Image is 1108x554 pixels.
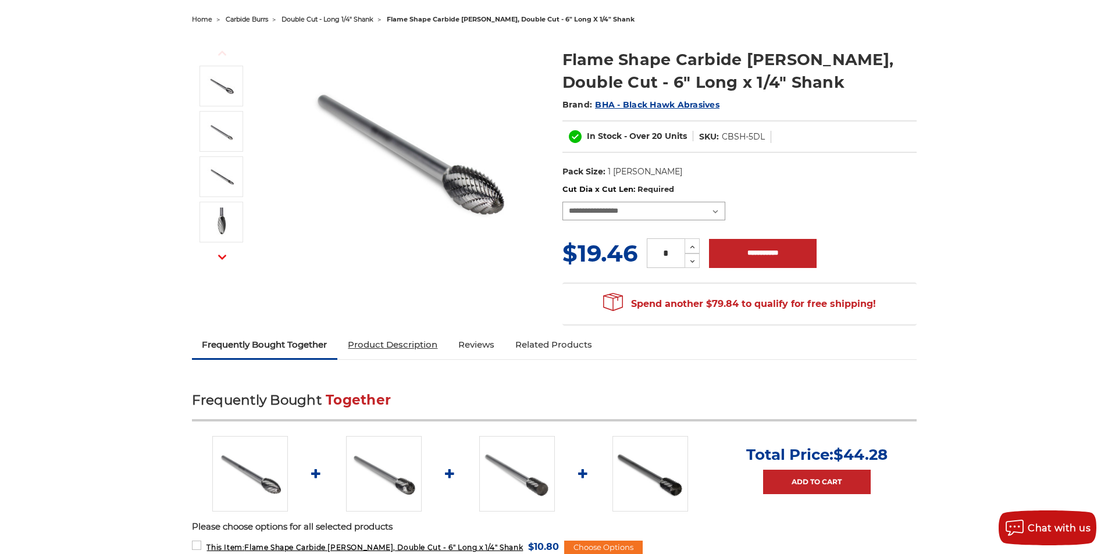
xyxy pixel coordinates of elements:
[282,15,373,23] a: double cut - long 1/4" shank
[206,543,523,552] span: Flame Shape Carbide [PERSON_NAME], Double Cut - 6" Long x 1/4" Shank
[562,48,917,94] h1: Flame Shape Carbide [PERSON_NAME], Double Cut - 6" Long x 1/4" Shank
[608,166,682,178] dd: 1 [PERSON_NAME]
[448,332,505,358] a: Reviews
[562,184,917,195] label: Cut Dia x Cut Len:
[208,41,236,66] button: Previous
[337,332,448,358] a: Product Description
[192,15,212,23] a: home
[595,99,719,110] a: BHA - Black Hawk Abrasives
[192,392,322,408] span: Frequently Bought
[206,543,244,552] strong: This Item:
[192,520,917,534] p: Please choose options for all selected products
[587,131,622,141] span: In Stock
[387,15,635,23] span: flame shape carbide [PERSON_NAME], double cut - 6" long x 1/4" shank
[652,131,662,141] span: 20
[192,332,338,358] a: Frequently Bought Together
[326,392,391,408] span: Together
[226,15,268,23] a: carbide burrs
[207,208,236,237] img: flame shape burr head 6" long shank double cut tungsten carbide burr CBSH-5DL
[999,510,1096,545] button: Chat with us
[722,131,765,143] dd: CBSH-5DL
[207,162,236,191] img: CBSH-1DL Long reach double cut carbide rotary burr, flame shape 1/4 inch shank
[699,131,719,143] dt: SKU:
[833,445,888,464] span: $44.28
[291,36,524,269] img: CBSH-5DL Long reach double cut carbide rotary burr, flame shape 1/4 inch shank
[665,131,687,141] span: Units
[1028,523,1091,534] span: Chat with us
[505,332,603,358] a: Related Products
[562,166,605,178] dt: Pack Size:
[208,245,236,270] button: Next
[207,117,236,146] img: CBSH-2DL Long reach double cut carbide rotary burr, flame shape 1/4 inch shank
[624,131,650,141] span: - Over
[212,436,288,512] img: CBSH-5DL Long reach double cut carbide rotary burr, flame shape 1/4 inch shank
[562,239,637,267] span: $19.46
[763,470,871,494] a: Add to Cart
[603,298,876,309] span: Spend another $79.84 to qualify for free shipping!
[207,72,236,101] img: CBSH-5DL Long reach double cut carbide rotary burr, flame shape 1/4 inch shank
[746,445,888,464] p: Total Price:
[562,99,593,110] span: Brand:
[637,184,674,194] small: Required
